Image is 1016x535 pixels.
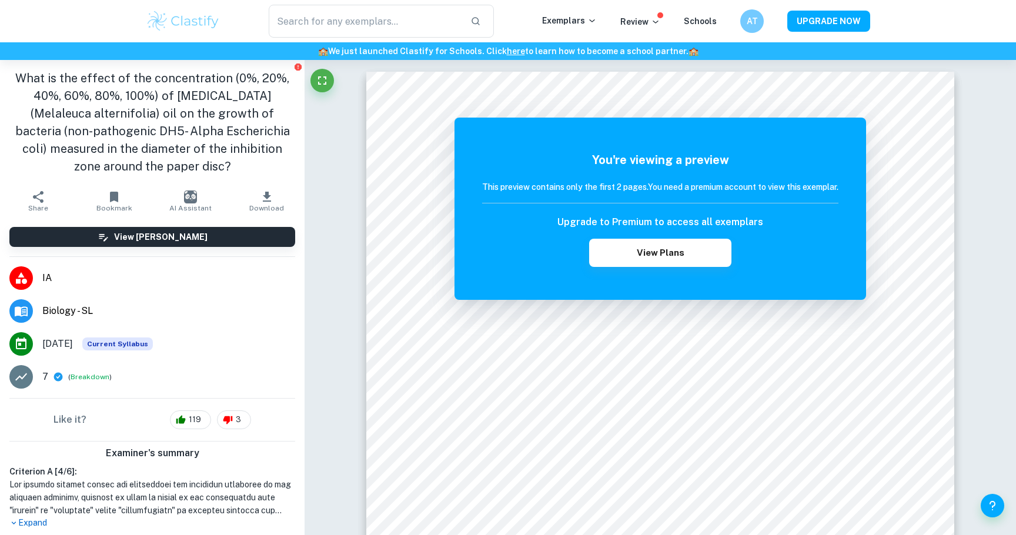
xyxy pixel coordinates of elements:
p: 7 [42,370,48,384]
span: Share [28,204,48,212]
button: Help and Feedback [981,494,1004,517]
button: Bookmark [76,185,153,218]
button: AT [740,9,764,33]
button: Report issue [293,62,302,71]
span: 119 [182,414,208,426]
button: View Plans [589,239,731,267]
h1: What is the effect of the concentration (0%, 20%, 40%, 60%, 80%, 100%) of [MEDICAL_DATA] (Melaleu... [9,69,295,175]
h6: This preview contains only the first 2 pages. You need a premium account to view this exemplar. [482,180,838,193]
p: Review [620,15,660,28]
h6: Upgrade to Premium to access all exemplars [557,215,763,229]
a: here [507,46,525,56]
span: Biology - SL [42,304,295,318]
button: Breakdown [71,372,109,382]
span: [DATE] [42,337,73,351]
span: Bookmark [96,204,132,212]
span: 🏫 [318,46,328,56]
span: 🏫 [689,46,698,56]
button: View [PERSON_NAME] [9,227,295,247]
img: AI Assistant [184,190,197,203]
div: This exemplar is based on the current syllabus. Feel free to refer to it for inspiration/ideas wh... [82,337,153,350]
span: ( ) [68,372,112,383]
p: Exemplars [542,14,597,27]
button: Download [229,185,305,218]
span: Download [249,204,284,212]
h6: Like it? [54,413,86,427]
a: Schools [684,16,717,26]
span: IA [42,271,295,285]
span: AI Assistant [169,204,212,212]
button: UPGRADE NOW [787,11,870,32]
h6: Examiner's summary [5,446,300,460]
p: Expand [9,517,295,529]
img: Clastify logo [146,9,220,33]
h6: View [PERSON_NAME] [114,230,208,243]
button: AI Assistant [152,185,229,218]
button: Fullscreen [310,69,334,92]
h6: AT [746,15,759,28]
h5: You're viewing a preview [482,151,838,169]
h6: Criterion A [ 4 / 6 ]: [9,465,295,478]
span: Current Syllabus [82,337,153,350]
input: Search for any exemplars... [269,5,461,38]
span: 3 [229,414,248,426]
h6: We just launched Clastify for Schools. Click to learn how to become a school partner. [2,45,1014,58]
h1: Lor ipsumdo sitamet consec adi elitseddoei tem incididun utlaboree do mag aliquaen adminimv, quis... [9,478,295,517]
